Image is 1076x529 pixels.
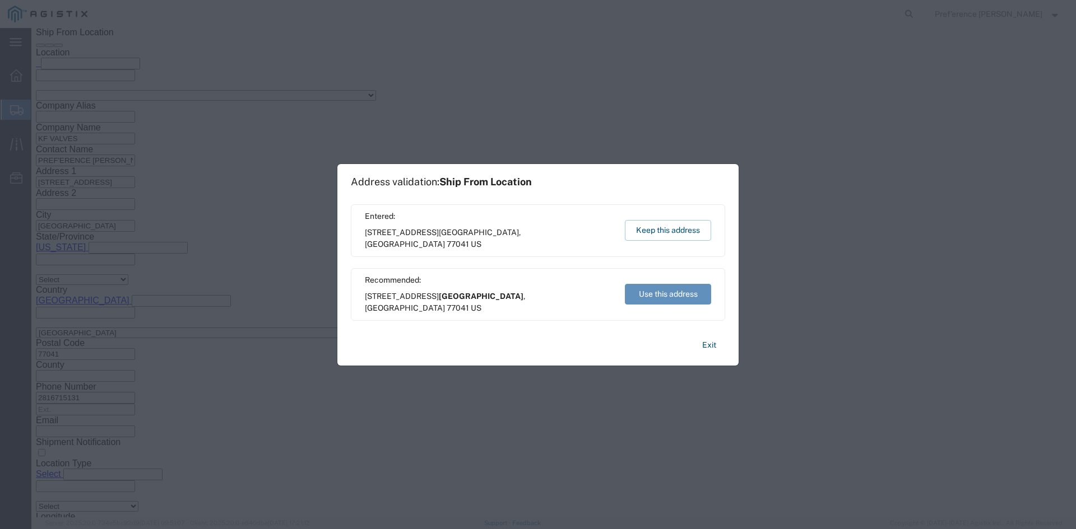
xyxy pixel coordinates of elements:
span: Entered: [365,210,614,222]
button: Exit [693,335,725,355]
span: [GEOGRAPHIC_DATA] [365,303,445,312]
span: 77041 [447,240,469,249]
span: 77041 [447,303,469,312]
span: US [471,240,481,249]
span: Recommended: [365,274,614,286]
button: Keep this address [625,220,711,241]
span: [GEOGRAPHIC_DATA] [365,240,445,249]
span: [GEOGRAPHIC_DATA] [439,228,519,237]
span: [STREET_ADDRESS] , [365,227,614,250]
h1: Address validation: [351,176,532,188]
span: US [471,303,481,312]
span: Ship From Location [439,176,532,188]
button: Use this address [625,284,711,305]
span: [GEOGRAPHIC_DATA] [439,292,523,301]
span: [STREET_ADDRESS] , [365,291,614,314]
